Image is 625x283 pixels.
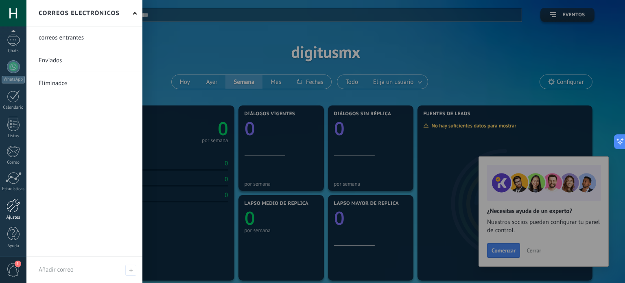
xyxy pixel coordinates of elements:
div: Calendario [2,105,25,110]
div: Ayuda [2,244,25,249]
div: Correo [2,160,25,165]
li: Eliminados [26,72,142,94]
div: Listas [2,134,25,139]
span: 1 [15,261,21,267]
div: Ajustes [2,215,25,220]
div: Estadísticas [2,186,25,192]
span: Añadir correo [39,266,74,274]
h2: Correos electrónicos [39,0,120,26]
li: Enviados [26,49,142,72]
li: correos entrantes [26,26,142,49]
div: Chats [2,48,25,54]
div: WhatsApp [2,76,25,83]
span: Añadir correo [125,265,136,276]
